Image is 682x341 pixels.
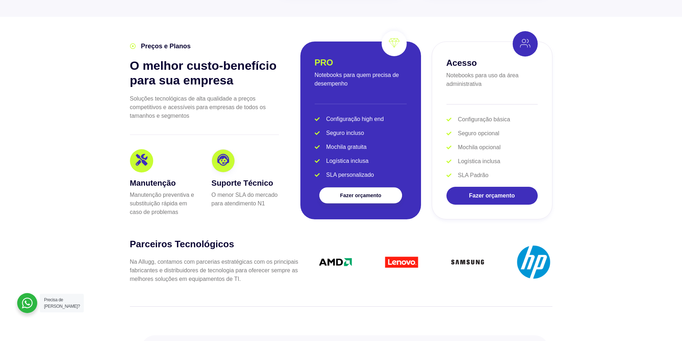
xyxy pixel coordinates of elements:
[130,94,279,120] p: Soluções tecnológicas de alta qualidade a preços competitivos e acessíveis para empresas de todos...
[340,193,381,198] span: Fazer orçamento
[212,177,279,189] h3: Suporte Técnico
[324,115,384,123] span: Configuração high end
[130,258,299,283] p: Na Allugg, contamos com parcerias estratégicas com os principais fabricantes e distribuidores de ...
[446,187,538,205] a: Fazer orçamento
[515,243,552,281] img: Title
[446,71,538,88] p: Notebooks para uso da área administrativa
[456,143,500,152] span: Mochila opcional
[456,129,499,138] span: Seguro opcional
[449,243,487,281] img: Title
[317,243,354,281] img: Title
[456,171,488,180] span: SLA Padrão
[324,143,367,151] span: Mochila gratuita
[324,157,368,165] span: Logística inclusa
[130,191,197,216] p: Manutenção preventiva e substituição rápida em caso de problemas
[315,58,333,67] h2: PRO
[324,171,374,179] span: SLA personalizado
[319,187,402,204] a: Fazer orçamento
[130,58,279,88] h2: O melhor custo-benefício para sua empresa
[383,243,420,281] img: Title
[130,177,197,189] h3: Manutenção
[446,58,477,68] h2: Acesso
[456,115,510,124] span: Configuração básica
[315,71,407,88] p: Notebooks para quem precisa de desempenho
[324,129,364,137] span: Seguro incluso
[553,249,682,341] iframe: Chat Widget
[553,249,682,341] div: Widget de chat
[456,157,500,166] span: Logística inclusa
[130,238,299,250] h2: Parceiros Tecnológicos
[139,42,191,51] span: Preços e Planos
[44,297,80,309] span: Precisa de [PERSON_NAME]?
[212,191,279,208] p: O menor SLA do mercado para atendimento N1
[469,193,515,199] span: Fazer orçamento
